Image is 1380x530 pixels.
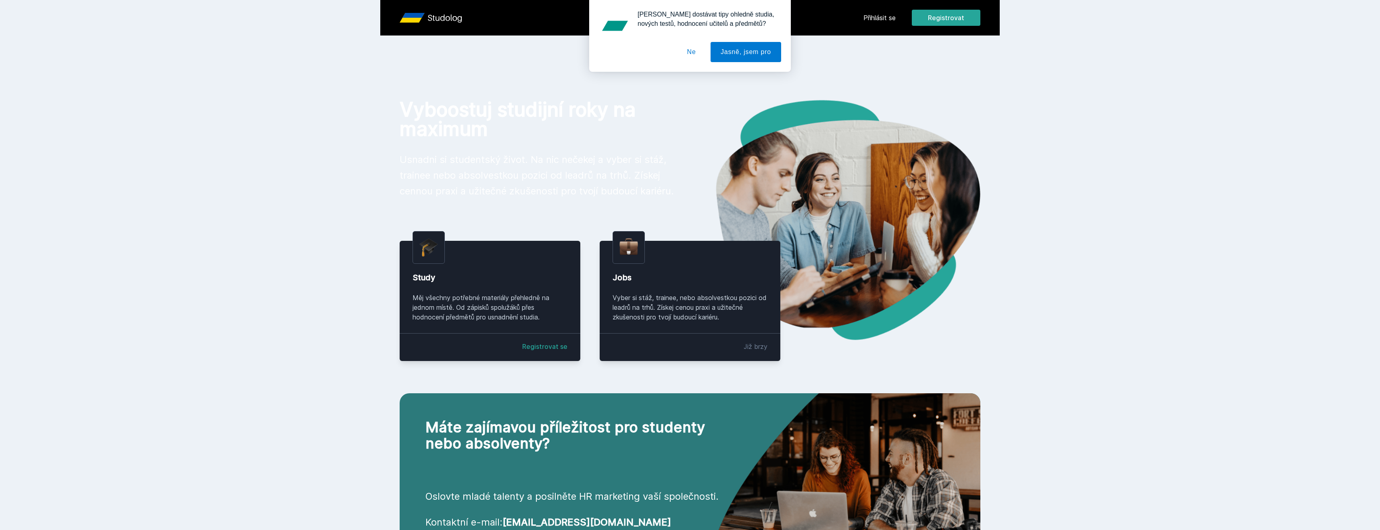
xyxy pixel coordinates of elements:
img: hero.png [690,100,980,340]
img: briefcase.png [619,236,638,257]
img: notification icon [599,10,631,42]
h1: Vyboostuj studijní roky na maximum [400,100,677,139]
div: Měj všechny potřebné materiály přehledně na jednom místě. Od zápisků spolužáků přes hodnocení pře... [413,293,567,322]
div: Study [413,272,567,283]
div: Vyber si stáž, trainee, nebo absolvestkou pozici od leadrů na trhů. Získej cenou praxi a užitečné... [613,293,767,322]
button: Jasně, jsem pro [711,42,781,62]
div: [PERSON_NAME] dostávat tipy ohledně studia, nových testů, hodnocení učitelů a předmětů? [631,10,781,28]
p: Kontaktní e-mail: [425,516,735,529]
div: Jobs [613,272,767,283]
div: Již brzy [744,342,767,351]
p: Usnadni si studentský život. Na nic nečekej a vyber si stáž, trainee nebo absolvestkou pozici od ... [400,152,677,199]
button: Ne [677,42,706,62]
h2: Máte zajímavou příležitost pro studenty nebo absolventy? [425,419,735,451]
a: [EMAIL_ADDRESS][DOMAIN_NAME] [502,516,671,528]
p: Oslovte mladé talenty a posilněte HR marketing vaší společnosti. [425,490,735,503]
a: Registrovat se [522,342,567,351]
img: graduation-cap.png [419,238,438,257]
